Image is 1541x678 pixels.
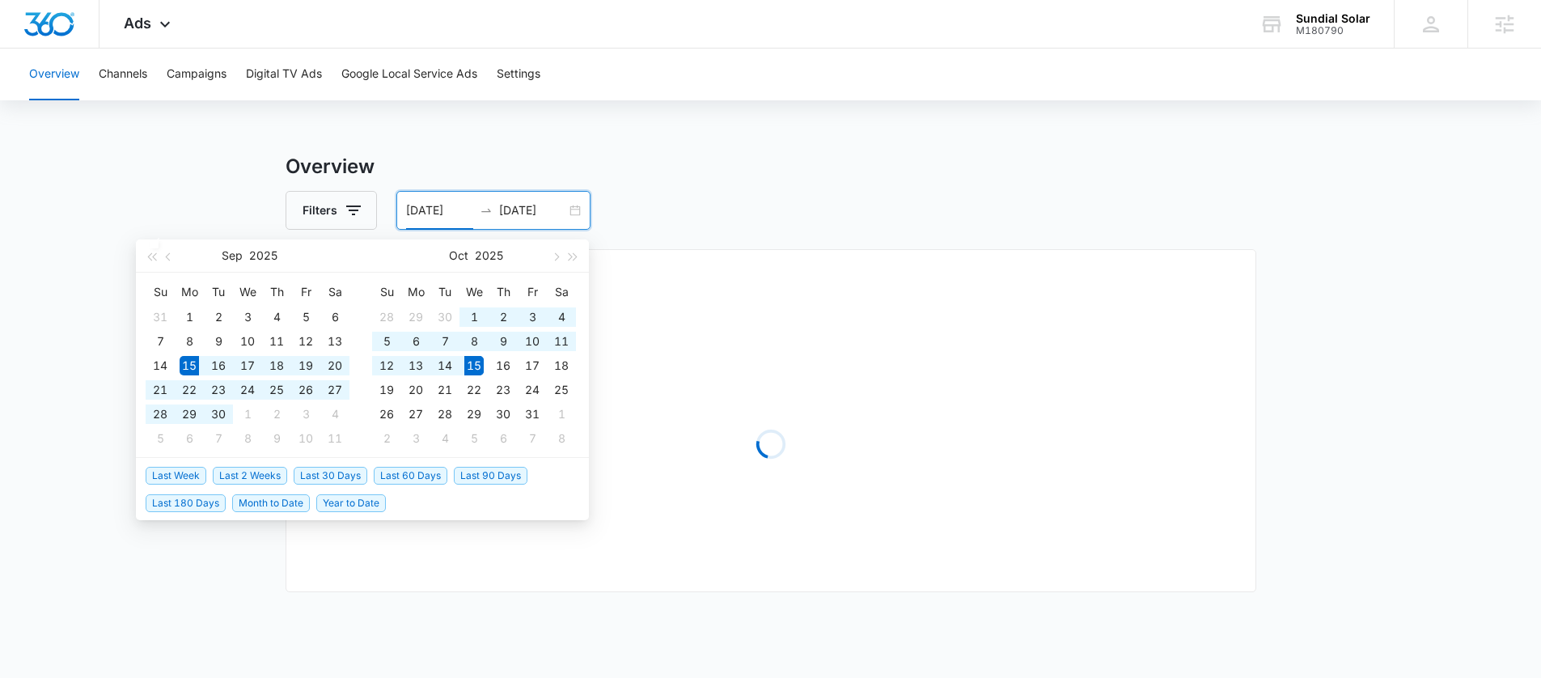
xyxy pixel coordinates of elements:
[99,49,147,100] button: Channels
[480,204,493,217] span: to
[497,49,540,100] button: Settings
[124,15,151,32] span: Ads
[167,49,226,100] button: Campaigns
[341,49,477,100] button: Google Local Service Ads
[246,49,322,100] button: Digital TV Ads
[1296,25,1370,36] div: account id
[312,286,429,310] h3: Overall Results
[1296,12,1370,25] div: account name
[499,201,566,219] input: End date
[286,191,377,230] button: Filters
[406,201,473,219] input: Start date
[286,152,1256,181] h3: Overview
[480,204,493,217] span: swap-right
[29,49,79,100] button: Overview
